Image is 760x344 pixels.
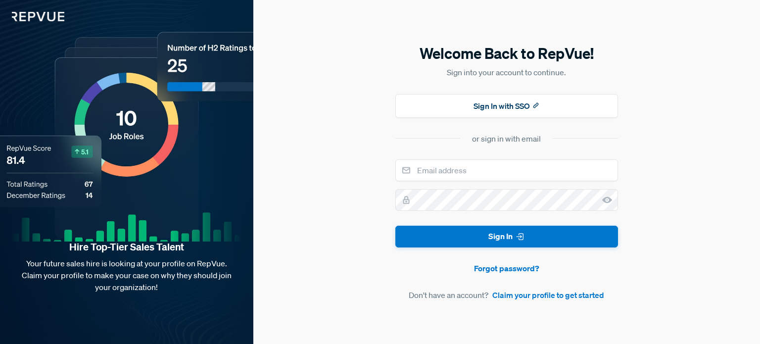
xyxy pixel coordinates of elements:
[395,43,618,64] h5: Welcome Back to RepVue!
[395,94,618,118] button: Sign In with SSO
[395,262,618,274] a: Forgot password?
[472,133,541,145] div: or sign in with email
[16,257,237,293] p: Your future sales hire is looking at your profile on RepVue. Claim your profile to make your case...
[16,241,237,253] strong: Hire Top-Tier Sales Talent
[492,289,604,301] a: Claim your profile to get started
[395,289,618,301] article: Don't have an account?
[395,66,618,78] p: Sign into your account to continue.
[395,159,618,181] input: Email address
[395,226,618,248] button: Sign In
